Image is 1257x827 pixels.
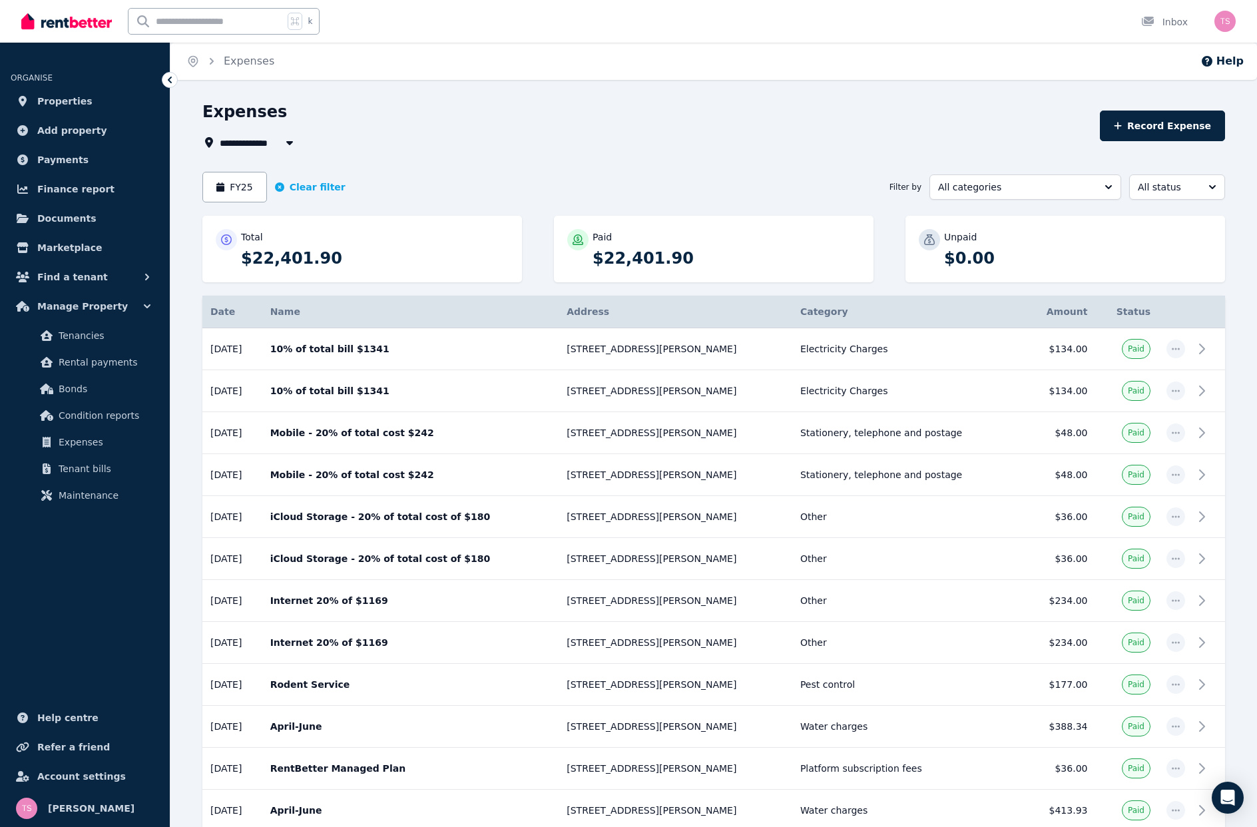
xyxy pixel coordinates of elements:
button: Clear filter [275,180,346,194]
div: Inbox [1141,15,1188,29]
span: Bonds [59,381,148,397]
span: [PERSON_NAME] [48,800,134,816]
a: Properties [11,88,159,115]
button: Manage Property [11,293,159,320]
span: Tenant bills [59,461,148,477]
td: $388.34 [1016,706,1096,748]
td: Other [792,496,1016,538]
p: iCloud Storage - 20% of total cost of $180 [270,552,551,565]
a: Maintenance [16,482,154,509]
td: [DATE] [202,370,262,412]
span: Paid [1128,595,1144,606]
button: Find a tenant [11,264,159,290]
td: Other [792,538,1016,580]
td: $134.00 [1016,370,1096,412]
td: $36.00 [1016,538,1096,580]
span: Paid [1128,344,1144,354]
td: Stationery, telephone and postage [792,412,1016,454]
td: [DATE] [202,706,262,748]
td: [STREET_ADDRESS][PERSON_NAME] [559,328,792,370]
span: Maintenance [59,487,148,503]
th: Address [559,296,792,328]
a: Account settings [11,763,159,790]
td: [DATE] [202,580,262,622]
p: Total [241,230,263,244]
span: Account settings [37,768,126,784]
th: Date [202,296,262,328]
span: Paid [1128,721,1144,732]
span: Filter by [889,182,921,192]
span: Refer a friend [37,739,110,755]
span: Payments [37,152,89,168]
p: April-June [270,720,551,733]
p: April-June [270,804,551,817]
p: $22,401.90 [593,248,860,269]
td: $48.00 [1016,454,1096,496]
span: k [308,16,312,27]
span: Documents [37,210,97,226]
td: Platform subscription fees [792,748,1016,790]
td: [STREET_ADDRESS][PERSON_NAME] [559,454,792,496]
p: Internet 20% of $1169 [270,594,551,607]
p: Mobile - 20% of total cost $242 [270,468,551,481]
td: Other [792,580,1016,622]
span: Condition reports [59,408,148,423]
div: Open Intercom Messenger [1212,782,1244,814]
td: [DATE] [202,748,262,790]
span: All status [1138,180,1198,194]
p: 10% of total bill $1341 [270,342,551,356]
td: $36.00 [1016,496,1096,538]
button: Record Expense [1100,111,1225,141]
td: [STREET_ADDRESS][PERSON_NAME] [559,580,792,622]
a: Tenancies [16,322,154,349]
span: Tenancies [59,328,148,344]
p: $22,401.90 [241,248,509,269]
a: Add property [11,117,159,144]
td: $234.00 [1016,580,1096,622]
td: [STREET_ADDRESS][PERSON_NAME] [559,748,792,790]
span: Marketplace [37,240,102,256]
a: Condition reports [16,402,154,429]
button: All categories [929,174,1121,200]
a: Payments [11,146,159,173]
td: $36.00 [1016,748,1096,790]
td: Water charges [792,706,1016,748]
td: [STREET_ADDRESS][PERSON_NAME] [559,370,792,412]
th: Category [792,296,1016,328]
nav: Breadcrumb [170,43,290,80]
p: Rodent Service [270,678,551,691]
td: [STREET_ADDRESS][PERSON_NAME] [559,412,792,454]
span: All categories [938,180,1094,194]
p: RentBetter Managed Plan [270,762,551,775]
th: Name [262,296,559,328]
td: Electricity Charges [792,328,1016,370]
span: Paid [1128,679,1144,690]
td: [STREET_ADDRESS][PERSON_NAME] [559,706,792,748]
button: All status [1129,174,1225,200]
p: Internet 20% of $1169 [270,636,551,649]
td: [DATE] [202,496,262,538]
td: [DATE] [202,538,262,580]
td: $234.00 [1016,622,1096,664]
td: [DATE] [202,622,262,664]
td: [DATE] [202,328,262,370]
span: Paid [1128,553,1144,564]
a: Refer a friend [11,734,159,760]
span: ORGANISE [11,73,53,83]
span: Paid [1128,386,1144,396]
td: [STREET_ADDRESS][PERSON_NAME] [559,538,792,580]
td: Electricity Charges [792,370,1016,412]
td: [DATE] [202,412,262,454]
span: Properties [37,93,93,109]
span: Finance report [37,181,115,197]
td: [DATE] [202,664,262,706]
span: Paid [1128,511,1144,522]
p: Unpaid [944,230,977,244]
p: Paid [593,230,612,244]
td: $48.00 [1016,412,1096,454]
span: Paid [1128,427,1144,438]
a: Tenant bills [16,455,154,482]
span: Paid [1128,469,1144,480]
span: Expenses [59,434,148,450]
p: Mobile - 20% of total cost $242 [270,426,551,439]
